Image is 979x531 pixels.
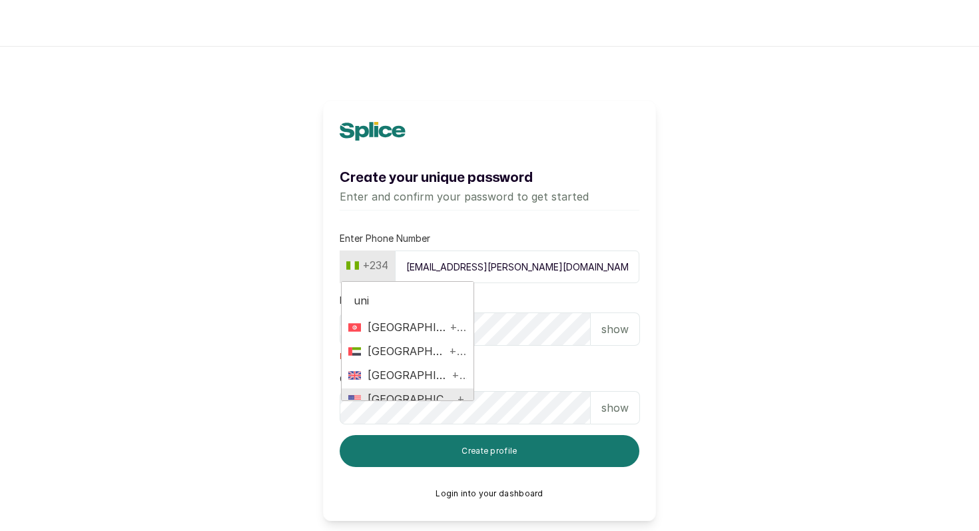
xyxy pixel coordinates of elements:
[446,343,467,359] span: +971
[341,255,394,276] button: +234
[361,391,454,407] span: [GEOGRAPHIC_DATA]
[436,488,543,499] button: Login into your dashboard
[446,319,467,335] span: +216
[361,367,448,383] span: [GEOGRAPHIC_DATA]
[340,189,639,205] p: Enter and confirm your password to get started
[361,319,446,335] span: [GEOGRAPHIC_DATA]
[454,391,467,407] span: +1
[340,351,639,362] span: Password is required
[601,400,629,416] p: show
[348,287,467,314] input: Search
[448,367,467,383] span: +44
[340,232,430,245] label: Enter Phone Number
[361,343,446,359] span: [GEOGRAPHIC_DATA]
[340,294,383,307] label: Password
[601,321,629,337] p: show
[340,435,639,467] button: Create profile
[395,251,639,283] input: 9151930463
[340,372,421,386] label: Confirm Password
[340,167,639,189] h1: Create your unique password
